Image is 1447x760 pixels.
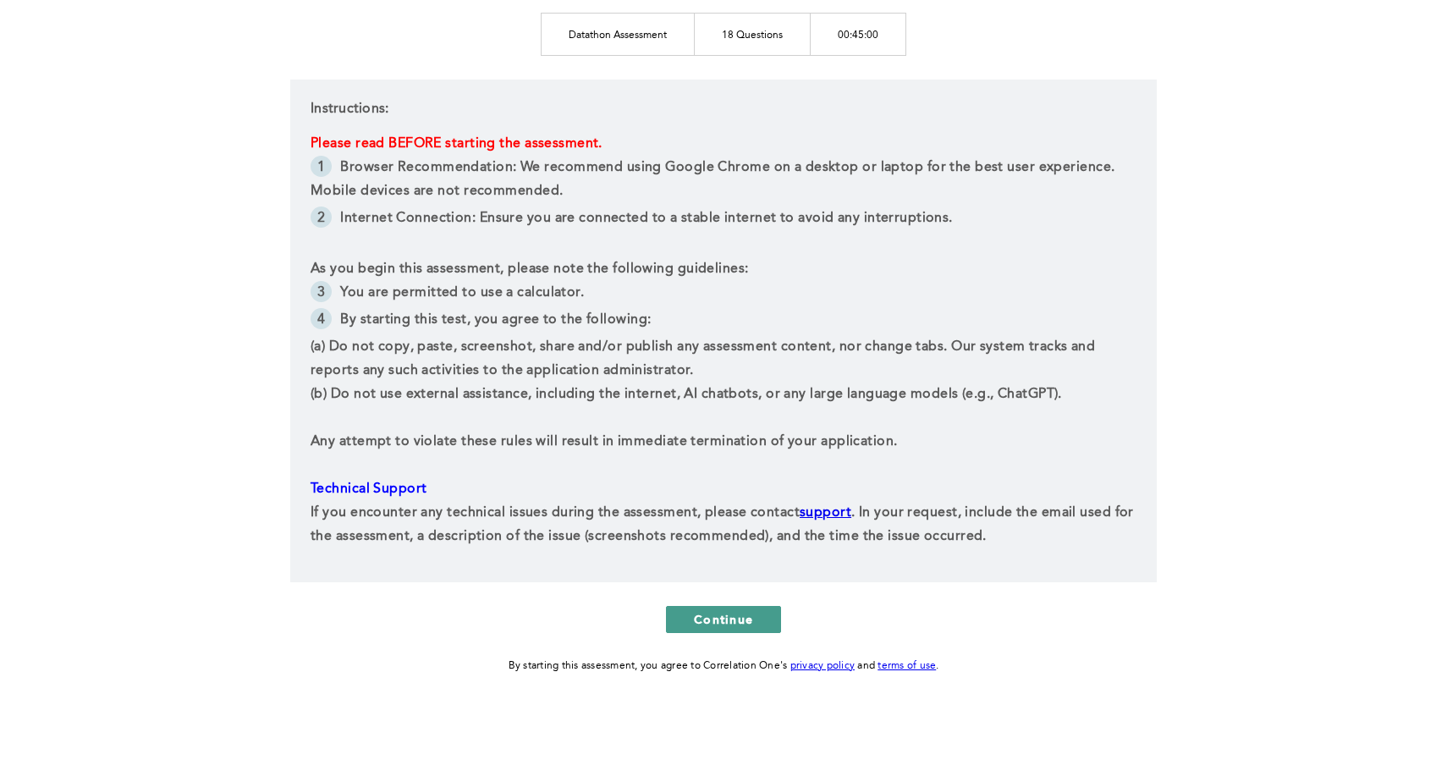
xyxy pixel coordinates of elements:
[311,506,800,520] span: If you encounter any technical issues during the assessment, please contact
[695,13,811,55] td: 18 Questions
[694,611,753,627] span: Continue
[800,506,851,520] a: support
[340,212,952,225] span: Internet Connection: Ensure you are connected to a stable internet to avoid any interruptions.
[311,388,1062,401] span: (b) Do not use external assistance, including the internet, AI chatbots, or any large language mo...
[509,657,939,675] div: By starting this assessment, you agree to Correlation One's and .
[790,661,856,671] a: privacy policy
[666,606,781,633] button: Continue
[311,506,1137,543] span: . In your request, include the email used for the assessment, a description of the issue (screens...
[340,286,584,300] span: You are permitted to use a calculator.
[811,13,906,55] td: 00:45:00
[311,340,1099,377] span: (a) Do not copy, paste, screenshot, share and/or publish any assessment content, nor change tabs....
[340,313,651,327] span: By starting this test, you agree to the following:
[311,161,1119,198] span: Browser Recommendation: We recommend using Google Chrome on a desktop or laptop for the best user...
[878,661,936,671] a: terms of use
[290,80,1157,582] div: Instructions:
[311,137,602,151] strong: Please read BEFORE starting the assessment.
[542,13,695,55] td: Datathon Assessment
[311,435,897,449] span: Any attempt to violate these rules will result in immediate termination of your application.
[311,482,426,496] span: Technical Support
[311,262,748,276] span: As you begin this assessment, please note the following guidelines:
